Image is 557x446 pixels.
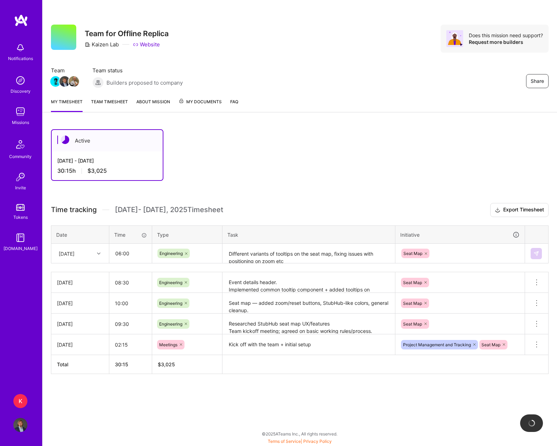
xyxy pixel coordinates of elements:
[268,439,301,444] a: Terms of Service
[222,225,395,244] th: Task
[97,252,101,255] i: icon Chevron
[12,119,29,126] div: Missions
[12,394,29,408] a: K
[85,29,169,38] h3: Team for Offline Replica
[13,231,27,245] img: guide book
[495,206,500,214] i: icon Download
[403,280,422,285] span: Seat Map
[13,105,27,119] img: teamwork
[303,439,332,444] a: Privacy Policy
[51,355,109,374] th: Total
[59,76,70,87] img: Team Member Avatar
[50,76,61,87] img: Team Member Avatar
[114,231,147,238] div: Time
[92,77,104,88] img: Builders proposed to company
[15,184,26,191] div: Invite
[446,30,463,47] img: Avatar
[159,301,182,306] span: Engineering
[13,418,27,432] img: User Avatar
[136,98,170,112] a: About Mission
[133,41,160,48] a: Website
[531,248,543,259] div: null
[57,167,157,175] div: 30:15 h
[109,315,152,333] input: HH:MM
[160,251,183,256] span: Engineering
[42,425,557,442] div: © 2025 ATeams Inc., All rights reserved.
[469,32,543,39] div: Does this mission need support?
[57,341,103,348] div: [DATE]
[12,418,29,432] a: User Avatar
[16,204,25,211] img: tokens
[91,98,128,112] a: Team timesheet
[13,214,28,221] div: Tokens
[88,167,107,175] span: $3,025
[403,301,422,306] span: Seat Map
[223,273,394,292] textarea: Event details header. Implemented common tooltip component + added tooltips on sections list and ...
[57,157,157,164] div: [DATE] - [DATE]
[403,251,422,256] span: Seat Map
[4,245,38,252] div: [DOMAIN_NAME]
[13,170,27,184] img: Invite
[52,130,163,151] div: Active
[60,76,69,87] a: Team Member Avatar
[403,321,422,327] span: Seat Map
[8,55,33,62] div: Notifications
[223,314,394,334] textarea: Researched StubHub seat map UX/features Team kickoff meeting; agreed on basic working rules/proce...
[223,244,394,263] textarea: Different variants of tooltips on the seat map, fixing issues with positioning on zoom etc
[230,98,238,112] a: FAQ
[9,153,32,160] div: Community
[527,419,536,427] img: loading
[109,273,152,292] input: HH:MM
[109,335,152,354] input: HH:MM
[490,203,549,217] button: Export Timesheet
[12,136,29,153] img: Community
[51,76,60,87] a: Team Member Avatar
[109,355,152,374] th: 30:15
[110,244,151,263] input: HH:MM
[159,342,177,347] span: Meetings
[403,342,471,347] span: Project Management and Tracking
[179,98,222,112] a: My Documents
[159,280,182,285] span: Engineering
[158,361,175,367] span: $ 3,025
[69,76,78,87] a: Team Member Avatar
[51,67,78,74] span: Team
[223,335,394,354] textarea: Kick off with the team + initial setup
[531,78,544,85] span: Share
[159,321,182,327] span: Engineering
[85,42,90,47] i: icon CompanyGray
[11,87,31,95] div: Discovery
[115,205,223,214] span: [DATE] - [DATE] , 2025 Timesheet
[92,67,183,74] span: Team status
[223,294,394,313] textarea: Seat map — added zoom/reset buttons, StubHub-like colors, general cleanup. Sections List componen...
[61,136,69,144] img: Active
[13,73,27,87] img: discovery
[51,205,97,214] span: Time tracking
[13,394,27,408] div: K
[59,250,75,257] div: [DATE]
[69,76,79,87] img: Team Member Avatar
[469,39,543,45] div: Request more builders
[109,294,152,313] input: HH:MM
[57,300,103,307] div: [DATE]
[57,279,103,286] div: [DATE]
[51,98,83,112] a: My timesheet
[14,14,28,27] img: logo
[152,225,222,244] th: Type
[533,251,539,256] img: Submit
[179,98,222,106] span: My Documents
[526,74,549,88] button: Share
[481,342,500,347] span: Seat Map
[400,231,520,239] div: Initiative
[13,41,27,55] img: bell
[85,41,119,48] div: Kaizen Lab
[57,320,103,328] div: [DATE]
[51,225,109,244] th: Date
[106,79,183,86] span: Builders proposed to company
[268,439,332,444] span: |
